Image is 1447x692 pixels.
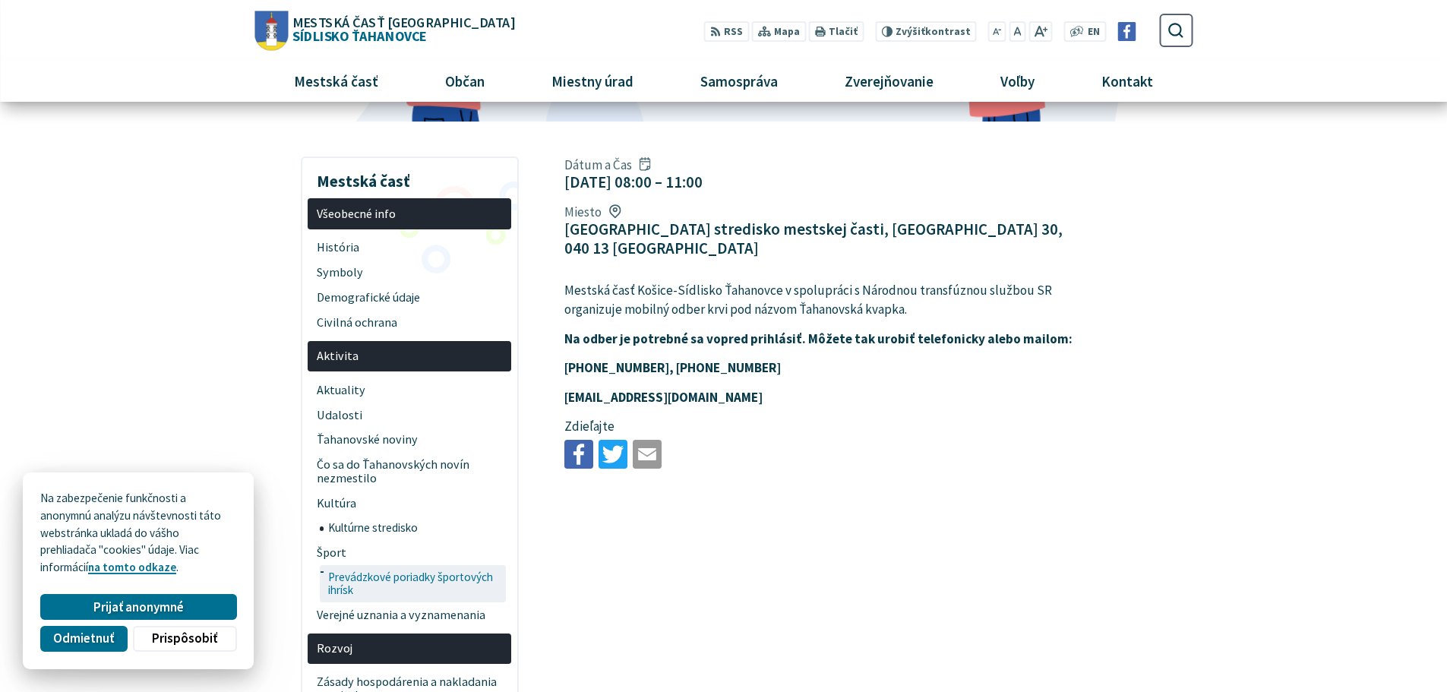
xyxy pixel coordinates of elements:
span: Zverejňovanie [839,61,940,102]
span: Aktivita [317,344,503,369]
figcaption: [DATE] 08:00 – 11:00 [564,172,703,191]
a: Samospráva [673,61,806,102]
strong: Na odber je potrebné sa vopred prihlásiť. Môžete tak urobiť telefonicky alebo mailom: [564,330,1073,347]
a: Miestny úrad [523,61,661,102]
button: Odmietnuť [40,626,127,652]
span: Rozvoj [317,636,503,661]
span: Mapa [774,24,800,40]
h3: Mestská časť [308,161,511,193]
span: Miestny úrad [545,61,639,102]
a: Logo Sídlisko Ťahanovce, prejsť na domovskú stránku. [254,11,514,50]
a: EN [1084,24,1104,40]
a: Čo sa do Ťahanovských novín nezmestilo [308,453,511,491]
button: Nastaviť pôvodnú veľkosť písma [1009,21,1025,42]
span: História [317,235,503,260]
span: Sídlisko Ťahanovce [288,15,514,43]
p: Zdieľajte [564,417,1077,437]
button: Zvýšiťkontrast [875,21,976,42]
span: Symboly [317,260,503,285]
span: Demografické údaje [317,285,503,310]
span: Šport [317,540,503,565]
span: Prispôsobiť [152,630,217,646]
span: Kontakt [1096,61,1159,102]
span: RSS [724,24,743,40]
span: Udalosti [317,403,503,428]
a: RSS [704,21,749,42]
span: Verejné uznania a vyznamenania [317,602,503,627]
button: Prispôsobiť [133,626,236,652]
a: Šport [308,540,511,565]
a: Demografické údaje [308,285,511,310]
span: Mestská časť [GEOGRAPHIC_DATA] [292,15,514,29]
span: Dátum a Čas [564,156,703,173]
span: Aktuality [317,378,503,403]
span: Všeobecné info [317,201,503,226]
img: Zdieľať na Twitteri [599,440,627,469]
a: Mapa [752,21,806,42]
a: Všeobecné info [308,198,511,229]
a: Civilná ochrana [308,310,511,335]
strong: [PHONE_NUMBER], [PHONE_NUMBER] [564,359,781,376]
span: Voľby [995,61,1041,102]
a: Prevádzkové poriadky športových ihrísk [320,565,512,602]
span: Samospráva [694,61,783,102]
a: Kontakt [1074,61,1181,102]
span: Civilná ochrana [317,310,503,335]
a: Zverejňovanie [817,61,962,102]
img: Prejsť na Facebook stránku [1117,22,1136,41]
span: kontrast [896,26,971,38]
a: Ťahanovské noviny [308,428,511,453]
span: Mestská časť [288,61,384,102]
span: Ťahanovské noviny [317,428,503,453]
img: Zdieľať e-mailom [633,440,662,469]
span: Miesto [564,204,1077,220]
a: Aktuality [308,378,511,403]
p: Na zabezpečenie funkčnosti a anonymnú analýzu návštevnosti táto webstránka ukladá do vášho prehli... [40,490,236,577]
span: Prijať anonymné [93,599,184,615]
span: Prevádzkové poriadky športových ihrísk [328,565,503,602]
button: Prijať anonymné [40,594,236,620]
p: Mestská časť Košice-Sídlisko Ťahanovce v spolupráci s Národnou transfúznou službou SR organizuje ... [564,281,1077,320]
a: Rozvoj [308,634,511,665]
span: Zvýšiť [896,25,925,38]
a: Udalosti [308,403,511,428]
a: Symboly [308,260,511,285]
span: Odmietnuť [53,630,114,646]
a: Voľby [973,61,1063,102]
span: EN [1088,24,1100,40]
a: Občan [417,61,512,102]
span: Kultúrne stredisko [328,517,503,541]
a: na tomto odkaze [88,560,176,574]
a: Kultúrne stredisko [320,517,512,541]
span: Tlačiť [829,26,858,38]
span: Občan [439,61,490,102]
a: Aktivita [308,341,511,372]
button: Zmenšiť veľkosť písma [988,21,1006,42]
a: Verejné uznania a vyznamenania [308,602,511,627]
img: Prejsť na domovskú stránku [254,11,288,50]
button: Tlačiť [809,21,864,42]
a: História [308,235,511,260]
span: Kultúra [317,491,503,517]
span: Čo sa do Ťahanovských novín nezmestilo [317,453,503,491]
img: Zdieľať na Facebooku [564,440,593,469]
button: Zväčšiť veľkosť písma [1028,21,1052,42]
figcaption: [GEOGRAPHIC_DATA] stredisko mestskej časti, [GEOGRAPHIC_DATA] 30, 040 13 [GEOGRAPHIC_DATA] [564,220,1077,258]
a: Kultúra [308,491,511,517]
strong: [EMAIL_ADDRESS][DOMAIN_NAME] [564,389,763,406]
a: Mestská časť [266,61,406,102]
